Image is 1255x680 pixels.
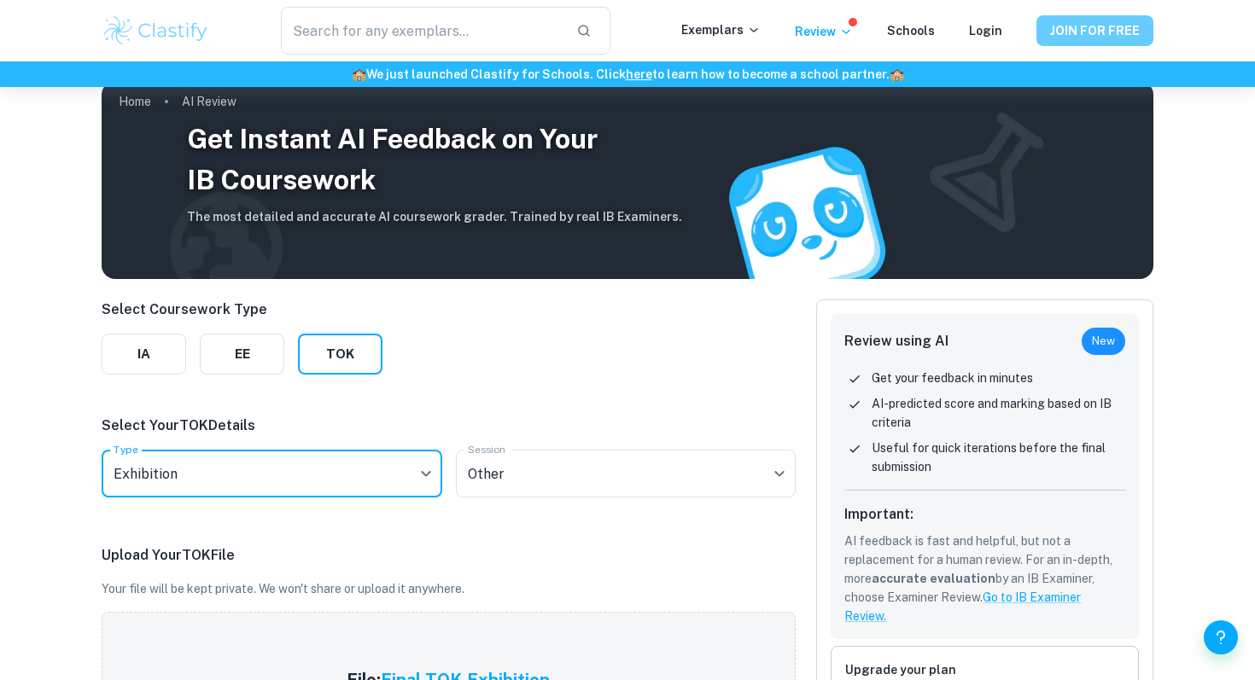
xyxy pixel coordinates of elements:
[844,504,1125,525] h6: Important:
[844,532,1125,625] p: AI feedback is fast and helpful, but not a replacement for a human review. For an in-depth, more ...
[887,24,935,38] a: Schools
[187,119,682,201] h3: Get Instant AI Feedback on Your IB Coursework
[890,67,904,81] span: 🏫
[298,334,382,375] button: TOK
[872,439,1125,476] p: Useful for quick iterations before the final submission
[872,572,995,585] b: accurate evaluation
[1204,620,1238,654] button: Help and Feedback
[1036,15,1153,46] button: JOIN FOR FREE
[102,579,796,598] p: Your file will be kept private. We won't share or upload it anywhere.
[872,394,1125,432] p: AI-predicted score and marking based on IB criteria
[102,416,796,436] p: Select Your TOK Details
[281,7,563,55] input: Search for any exemplars...
[200,334,284,375] button: EE
[969,24,1002,38] a: Login
[119,90,151,113] a: Home
[845,660,1124,679] h6: Upgrade your plan
[187,207,682,226] h6: The most detailed and accurate AI coursework grader. Trained by real IB Examiners.
[102,545,796,566] p: Upload Your TOK File
[872,369,1033,387] p: Get your feedback in minutes
[114,442,138,456] label: Type
[1082,333,1125,350] span: New
[182,92,236,111] p: AI Review
[102,334,186,375] button: IA
[102,450,442,497] div: Exhibition
[102,299,382,320] p: Select Coursework Type
[626,67,652,81] a: here
[102,14,210,48] img: Clastify logo
[681,20,761,39] p: Exemplars
[352,67,366,81] span: 🏫
[795,22,853,41] p: Review
[456,450,797,497] div: Other
[102,81,1153,279] img: AI Review Cover
[844,331,949,352] h6: Review using AI
[3,65,1252,84] h6: We just launched Clastify for Schools. Click to learn how to become a school partner.
[468,442,505,456] label: Session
